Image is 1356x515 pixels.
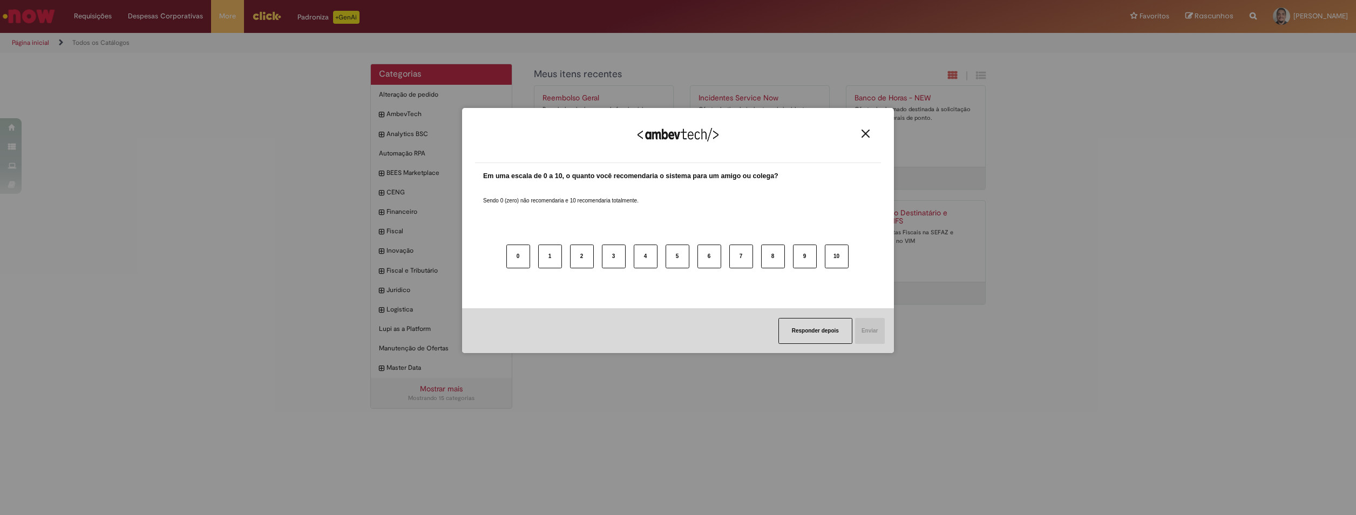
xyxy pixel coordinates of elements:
label: Em uma escala de 0 a 10, o quanto você recomendaria o sistema para um amigo ou colega? [483,171,778,181]
button: Close [858,129,873,138]
button: 6 [697,245,721,268]
button: 8 [761,245,785,268]
button: 0 [506,245,530,268]
label: Sendo 0 (zero) não recomendaria e 10 recomendaria totalmente. [483,184,639,205]
button: 4 [634,245,657,268]
button: 2 [570,245,594,268]
button: 1 [538,245,562,268]
img: Close [862,130,870,138]
button: 9 [793,245,817,268]
button: 10 [825,245,849,268]
button: Responder depois [778,318,852,344]
button: 5 [666,245,689,268]
button: 3 [602,245,626,268]
button: 7 [729,245,753,268]
img: Logo Ambevtech [638,128,718,141]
